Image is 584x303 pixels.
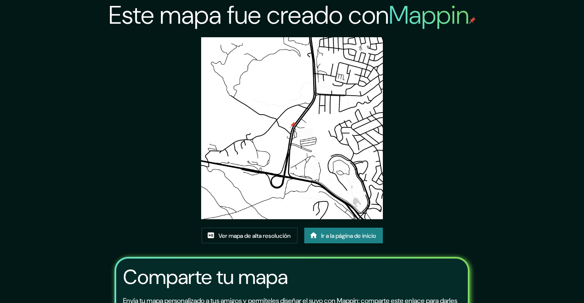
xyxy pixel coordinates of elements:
[123,264,288,290] font: Comparte tu mapa
[201,37,383,219] img: created-map
[509,270,575,294] iframe: Lanzador de widgets de ayuda
[321,232,376,240] font: Ir a la página de inicio
[218,232,291,240] font: Ver mapa de alta resolución
[469,17,476,24] img: pin de mapeo
[304,228,383,244] a: Ir a la página de inicio
[202,228,297,244] a: Ver mapa de alta resolución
